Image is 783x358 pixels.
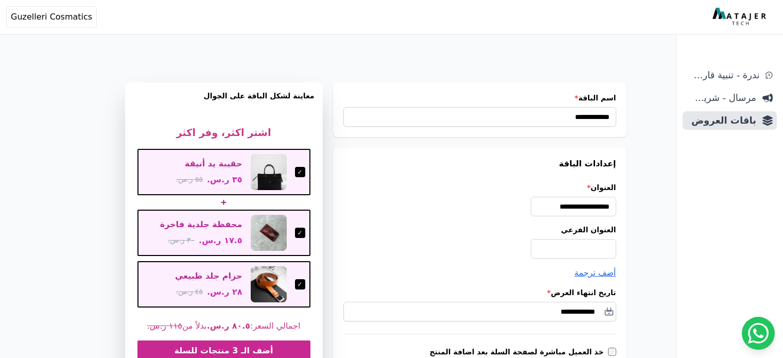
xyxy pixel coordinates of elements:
span: اجمالي السعر: بدلاً من [137,320,310,332]
div: محفظة جلدية فاخرة [160,219,242,230]
img: حقيبة يد أنيقة [251,154,287,190]
h3: إعدادات الباقة [343,158,616,170]
div: حزام جلد طبيعي [175,270,242,282]
span: ٥٥ ر.س. [176,174,203,185]
span: ٤٥ ر.س. [176,286,203,297]
span: ٣٥ ر.س. [207,174,242,186]
label: العنوان الفرعي [343,225,616,235]
span: ندرة - تنبية قارب علي النفاذ [687,68,759,82]
img: حزام جلد طبيعي [251,266,287,302]
span: ٣٠ ر.س. [168,235,195,246]
h3: معاينة لشكل الباقة على الجوال [133,91,315,113]
span: أضف ترجمة [575,268,616,278]
button: أضف ترجمة [575,267,616,279]
span: Guzelleri Cosmatics [11,11,92,23]
b: ٨٠.٥ ر.س. [207,321,250,331]
s: ١١٥ ر.س. [147,321,182,331]
div: حقيبة يد أنيقة [185,158,242,169]
span: مرسال - شريط دعاية [687,91,756,105]
span: ١٧.٥ ر.س. [199,234,242,247]
button: Guzelleri Cosmatics [6,6,97,28]
img: محفظة جلدية فاخرة [251,215,287,251]
label: تاريخ انتهاء العرض [343,287,616,298]
h3: اشتر اكثر، وفر اكثر [137,126,310,141]
span: ٢٨ ر.س. [207,286,242,298]
label: خذ العميل مباشرة لصفحة السلة بعد اضافة المنتج [430,347,608,357]
img: MatajerTech Logo [712,8,769,26]
label: اسم الباقة [343,93,616,103]
label: العنوان [343,182,616,193]
div: + [137,196,310,209]
span: باقات العروض [687,113,756,128]
span: أضف الـ 3 منتجات للسلة [174,345,273,357]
